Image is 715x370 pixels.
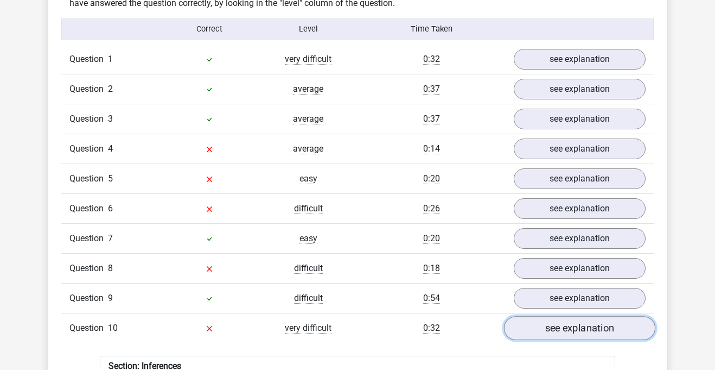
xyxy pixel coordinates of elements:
[69,232,108,245] span: Question
[285,54,331,65] span: very difficult
[69,112,108,126] span: Question
[108,263,113,273] span: 8
[69,292,108,305] span: Question
[514,168,646,189] a: see explanation
[69,172,108,185] span: Question
[69,53,108,66] span: Question
[423,233,440,244] span: 0:20
[293,84,323,95] span: average
[294,263,323,274] span: difficult
[69,262,108,275] span: Question
[294,293,323,304] span: difficult
[514,79,646,99] a: see explanation
[293,143,323,154] span: average
[514,198,646,219] a: see explanation
[108,84,113,94] span: 2
[108,203,113,214] span: 6
[514,258,646,279] a: see explanation
[293,114,323,124] span: average
[285,323,331,334] span: very difficult
[423,203,440,214] span: 0:26
[161,23,259,35] div: Correct
[514,49,646,70] a: see explanation
[357,23,506,35] div: Time Taken
[423,263,440,274] span: 0:18
[69,202,108,215] span: Question
[423,54,440,65] span: 0:32
[423,143,440,154] span: 0:14
[299,173,317,184] span: easy
[423,323,440,334] span: 0:32
[423,114,440,124] span: 0:37
[108,143,113,154] span: 4
[108,114,113,124] span: 3
[108,54,113,64] span: 1
[69,322,108,335] span: Question
[108,293,113,303] span: 9
[504,316,655,340] a: see explanation
[69,83,108,96] span: Question
[108,233,113,243] span: 7
[423,84,440,95] span: 0:37
[294,203,323,214] span: difficult
[69,142,108,155] span: Question
[299,233,317,244] span: easy
[514,139,646,159] a: see explanation
[514,288,646,309] a: see explanation
[423,293,440,304] span: 0:54
[423,173,440,184] span: 0:20
[514,228,646,249] a: see explanation
[514,109,646,129] a: see explanation
[108,173,113,184] span: 5
[259,23,357,35] div: Level
[108,323,118,333] span: 10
